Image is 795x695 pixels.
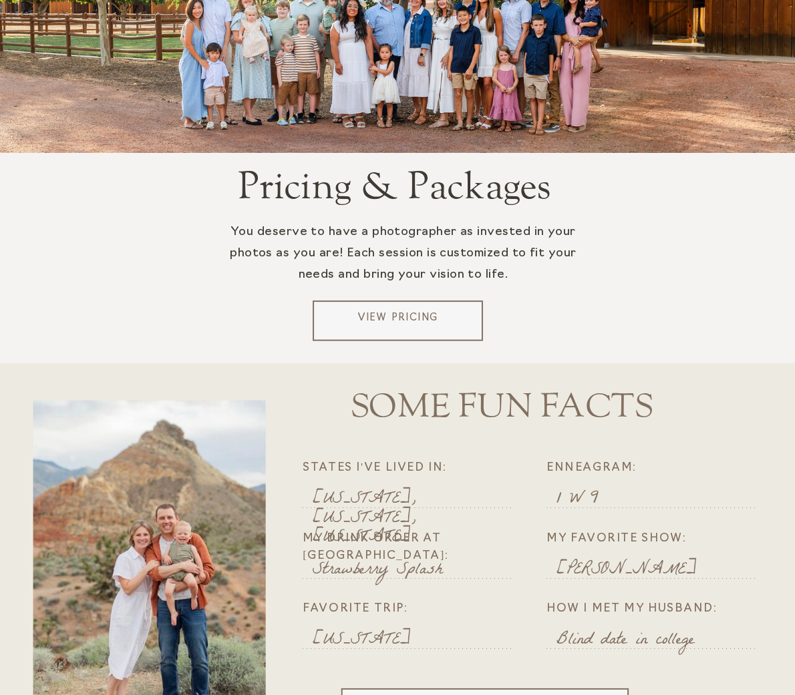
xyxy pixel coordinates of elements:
p: You deserve to have a photographer as invested in your photos as you are! Each session is customi... [210,222,595,306]
p: Blind date in college [556,632,762,648]
p: How I met my husband: [546,600,772,620]
h1: SOME FUN FACTS [299,387,705,414]
a: View Pricing [318,311,478,331]
p: Strawberry Splash [313,562,518,578]
p: [US_STATE] [313,632,518,648]
p: 1 W 9 [556,491,762,507]
p: My drink order at [GEOGRAPHIC_DATA]: [303,530,528,550]
p: My favorite Show: [546,530,772,550]
p: States I've lived IN: [303,459,528,479]
p: [PERSON_NAME] [556,562,762,578]
p: Enneagram: [546,459,772,479]
p: [US_STATE], [US_STATE], [US_STATE] [313,491,518,507]
p: Favorite Trip: [303,600,528,620]
h2: Pricing & Packages [228,166,561,209]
